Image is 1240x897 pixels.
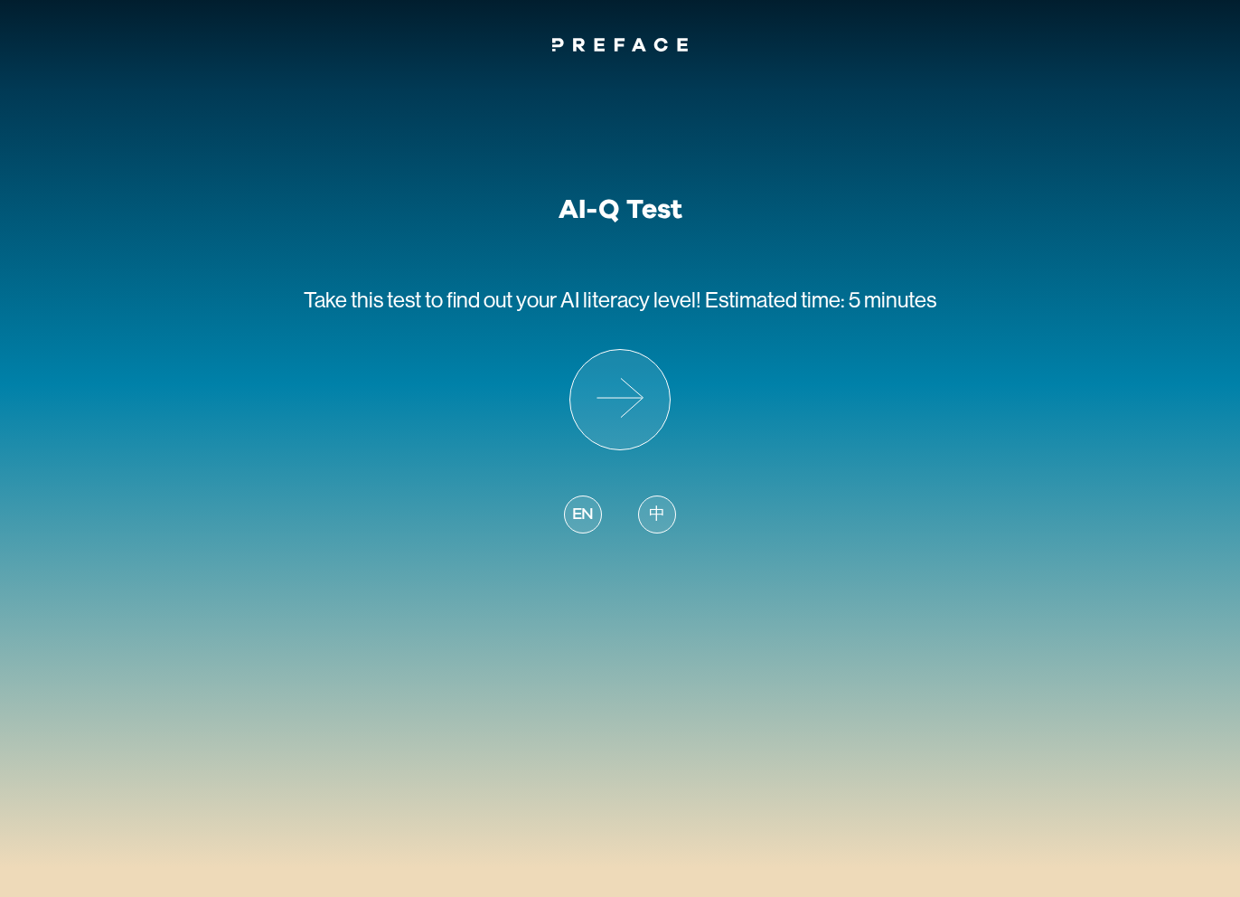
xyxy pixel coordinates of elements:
span: EN [572,503,594,527]
span: Take this test to [304,288,443,312]
span: find out your AI literacy level! [446,288,701,312]
span: Estimated time: 5 minutes [705,288,936,312]
h1: AI-Q Test [559,194,682,226]
span: 中 [649,503,665,527]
